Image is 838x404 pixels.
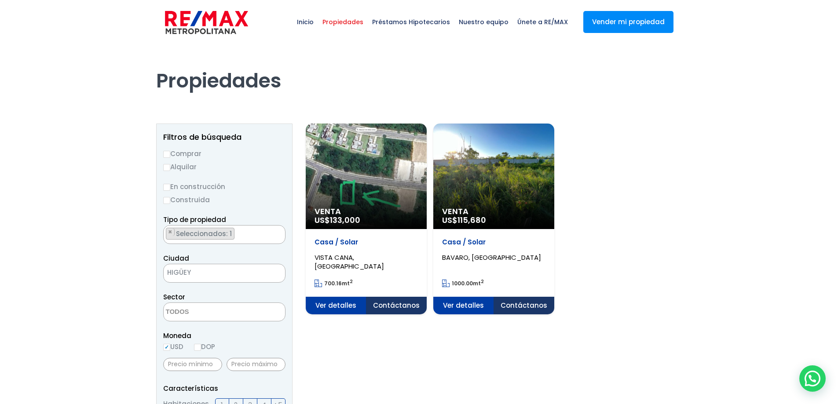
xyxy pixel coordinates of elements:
[315,280,353,287] span: mt
[306,297,366,314] span: Ver detalles
[163,133,285,142] h2: Filtros de búsqueda
[263,266,276,280] button: Remove all items
[272,269,276,277] span: ×
[442,207,545,216] span: Venta
[164,226,168,244] textarea: Search
[481,278,484,285] sup: 2
[163,151,170,158] input: Comprar
[163,215,226,224] span: Tipo de propiedad
[163,341,183,352] label: USD
[306,124,427,314] a: Venta US$133,000 Casa / Solar VISTA CANA, [GEOGRAPHIC_DATA] 700.16mt2 Ver detalles Contáctanos
[330,215,360,226] span: 133,000
[433,124,554,314] a: Venta US$115,680 Casa / Solar BAVARO, [GEOGRAPHIC_DATA] 1000.00mt2 Ver detalles Contáctanos
[163,164,170,171] input: Alquilar
[583,11,673,33] a: Vender mi propiedad
[164,266,263,279] span: HIGÜEY
[194,344,201,351] input: DOP
[163,264,285,283] span: HIGÜEY
[175,229,234,238] span: Seleccionados: 1
[163,181,285,192] label: En construcción
[454,9,513,35] span: Nuestro equipo
[366,297,427,314] span: Contáctanos
[452,280,473,287] span: 1000.00
[275,228,281,237] button: Remove all items
[315,215,360,226] span: US$
[166,228,234,240] li: CASA O SOLAR
[165,9,248,36] img: remax-metropolitana-logo
[163,161,285,172] label: Alquilar
[194,341,215,352] label: DOP
[163,330,285,341] span: Moneda
[227,358,285,371] input: Precio máximo
[163,197,170,204] input: Construida
[457,215,486,226] span: 115,680
[324,280,342,287] span: 700.16
[168,228,172,236] span: ×
[163,194,285,205] label: Construida
[163,254,189,263] span: Ciudad
[513,9,572,35] span: Únete a RE/MAX
[315,238,418,247] p: Casa / Solar
[166,228,175,236] button: Remove item
[163,358,222,371] input: Precio mínimo
[163,344,170,351] input: USD
[164,303,249,322] textarea: Search
[442,238,545,247] p: Casa / Solar
[494,297,554,314] span: Contáctanos
[350,278,353,285] sup: 2
[368,9,454,35] span: Préstamos Hipotecarios
[442,253,541,262] span: BAVARO, [GEOGRAPHIC_DATA]
[315,253,384,271] span: VISTA CANA, [GEOGRAPHIC_DATA]
[163,148,285,159] label: Comprar
[156,44,682,93] h1: Propiedades
[442,215,486,226] span: US$
[163,184,170,191] input: En construcción
[318,9,368,35] span: Propiedades
[276,228,280,236] span: ×
[163,292,185,302] span: Sector
[433,297,494,314] span: Ver detalles
[163,383,285,394] p: Características
[442,280,484,287] span: mt
[315,207,418,216] span: Venta
[293,9,318,35] span: Inicio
